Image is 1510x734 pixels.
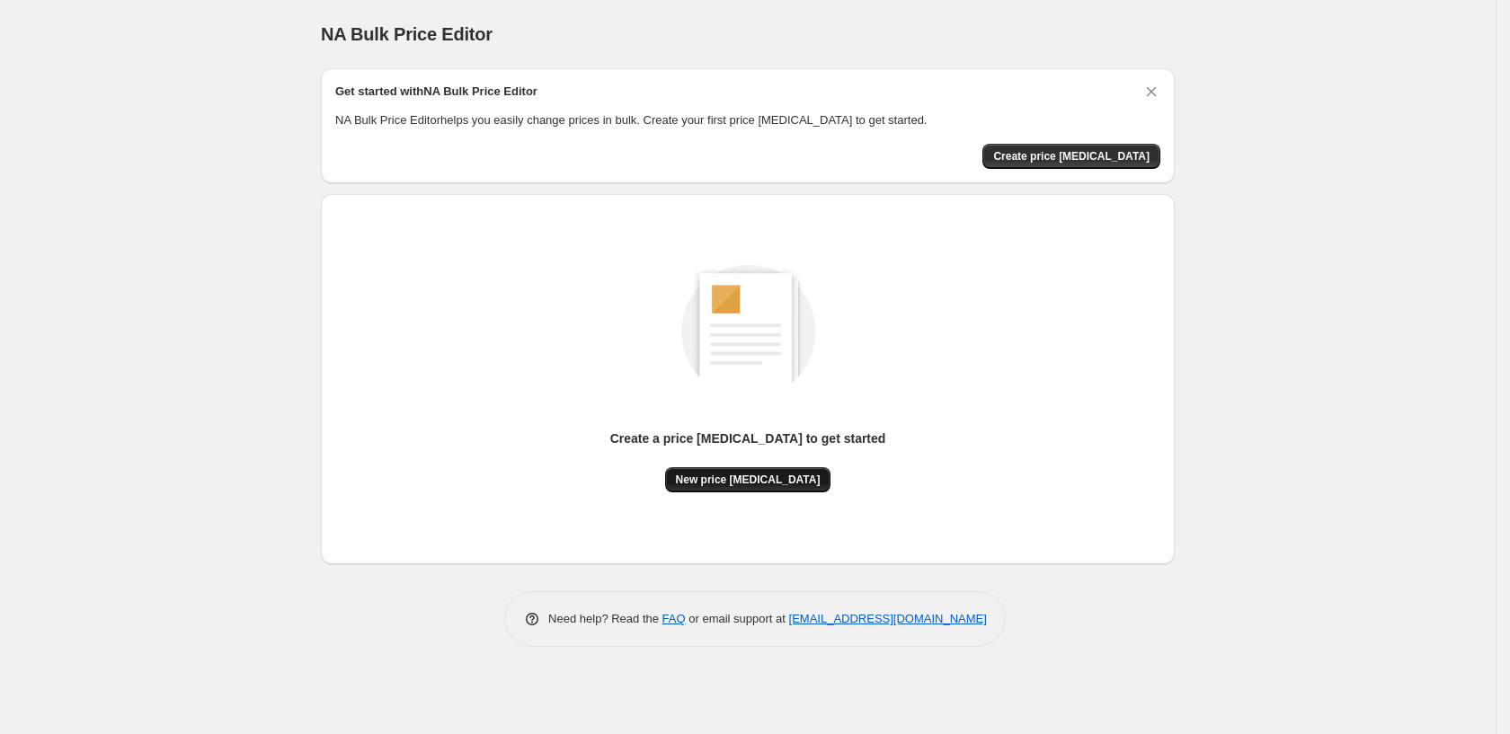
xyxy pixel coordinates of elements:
span: Create price [MEDICAL_DATA] [993,149,1150,164]
button: New price [MEDICAL_DATA] [665,467,831,492]
a: FAQ [662,612,686,625]
button: Create price change job [982,144,1160,169]
p: NA Bulk Price Editor helps you easily change prices in bulk. Create your first price [MEDICAL_DAT... [335,111,1160,129]
span: New price [MEDICAL_DATA] [676,473,821,487]
span: NA Bulk Price Editor [321,24,493,44]
p: Create a price [MEDICAL_DATA] to get started [610,429,886,447]
a: [EMAIL_ADDRESS][DOMAIN_NAME] [789,612,987,625]
h2: Get started with NA Bulk Price Editor [335,83,537,101]
span: Need help? Read the [548,612,662,625]
button: Dismiss card [1142,83,1160,101]
span: or email support at [686,612,789,625]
